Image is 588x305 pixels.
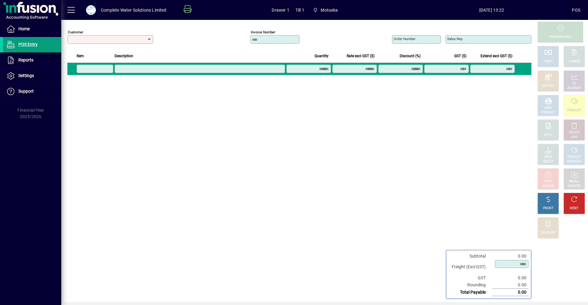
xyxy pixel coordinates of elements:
[569,130,579,135] div: DELETE
[449,289,492,296] td: Total Payable
[572,5,580,15] div: POS
[541,110,555,115] div: PRODUCT
[567,86,581,91] div: ACCOUNT
[567,108,581,113] div: PRODUCT
[449,274,492,281] td: GST
[321,5,338,15] span: Motueka
[550,35,571,39] div: PROCESS SALE
[569,179,580,184] div: RECALL
[18,26,30,31] span: Home
[101,5,167,15] div: Complete Water Solutions Limited
[315,53,329,59] span: Quantity
[3,21,61,37] a: Home
[571,135,577,139] div: LINE
[492,289,529,296] td: 0.00
[68,30,83,34] mat-label: Customer
[18,73,34,78] span: Settings
[251,30,275,34] mat-label: Invoice number
[572,81,576,86] div: GL
[492,253,529,260] td: 0.00
[272,5,289,15] span: Drawer 1
[449,260,492,274] td: Freight (Excl GST)
[18,89,34,94] span: Support
[544,133,552,137] div: NOTE
[400,53,420,59] span: Discount (%)
[296,5,304,15] span: Till 1
[411,5,572,15] span: [DATE] 13:22
[492,281,529,289] td: 0.00
[545,106,552,110] div: MISC
[311,5,341,16] span: Motueka
[115,53,133,59] span: Description
[449,281,492,289] td: Rounding
[567,159,582,164] div: SUMMARY
[543,84,554,88] div: EFTPOS
[543,159,554,164] div: SELECT
[481,53,512,59] span: Extend excl GST ($)
[567,155,581,159] div: PRODUCT
[454,53,466,59] span: GST ($)
[3,53,61,68] a: Reports
[544,155,552,159] div: PRICE
[567,184,581,188] div: INVOICES
[18,42,38,47] span: POS Entry
[542,184,554,188] div: INVOICE
[347,53,375,59] span: Rate excl GST ($)
[81,5,101,16] button: Profile
[3,84,61,99] a: Support
[543,206,553,211] div: PROFIT
[492,274,529,281] td: 0.00
[449,253,492,260] td: Subtotal
[541,231,556,235] div: DISCOUNT
[570,206,579,211] div: RESET
[77,53,84,59] span: Item
[18,58,33,62] span: Reports
[3,68,61,84] a: Settings
[447,37,462,41] mat-label: Sales rep
[394,37,416,41] mat-label: Order number
[544,59,552,64] div: CASH
[544,179,552,184] div: HOLD
[568,59,580,64] div: CHARGE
